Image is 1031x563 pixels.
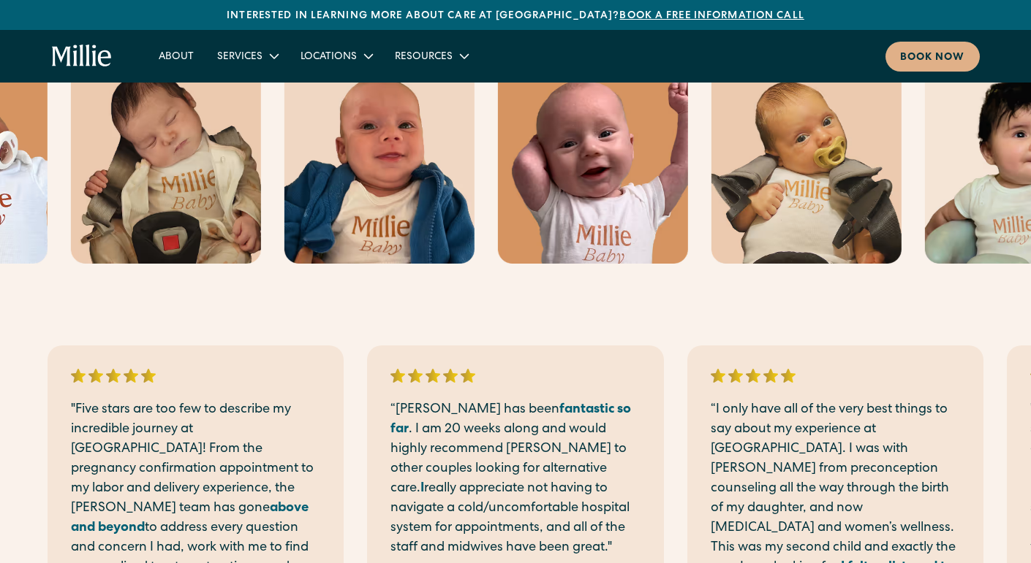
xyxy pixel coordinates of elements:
[301,50,357,65] div: Locations
[289,44,383,68] div: Locations
[390,369,475,383] img: 5 stars rating
[711,369,796,383] img: 5 stars rating
[217,50,263,65] div: Services
[284,59,475,264] img: Baby wearing Millie shirt
[205,44,289,68] div: Services
[498,59,688,264] img: Baby wearing Millie shirt
[900,50,965,66] div: Book now
[390,400,640,558] p: “[PERSON_NAME] has been . I am 20 weeks along and would highly recommend [PERSON_NAME] to other c...
[147,44,205,68] a: About
[711,59,902,264] img: Baby wearing Millie shirt
[383,44,479,68] div: Resources
[420,482,424,495] strong: I
[71,59,261,264] img: Baby wearing Millie shirt
[52,45,113,68] a: home
[71,369,156,383] img: 5 stars rating
[885,42,980,72] a: Book now
[619,11,804,21] a: Book a free information call
[395,50,453,65] div: Resources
